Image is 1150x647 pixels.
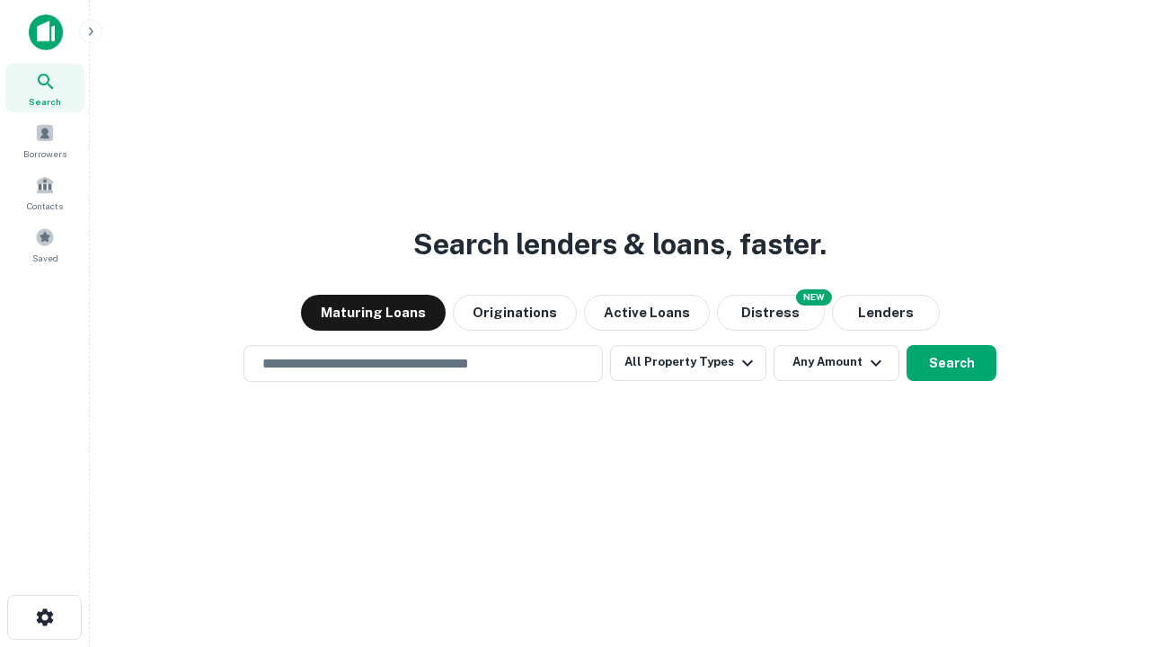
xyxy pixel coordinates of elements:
button: Search distressed loans with lien and other non-mortgage details. [717,295,825,331]
button: Active Loans [584,295,710,331]
a: Saved [5,220,84,269]
div: NEW [796,289,832,306]
a: Contacts [5,168,84,217]
a: Search [5,64,84,112]
span: Borrowers [23,146,66,161]
button: Maturing Loans [301,295,446,331]
button: All Property Types [610,345,766,381]
button: Originations [453,295,577,331]
a: Borrowers [5,116,84,164]
h3: Search lenders & loans, faster. [413,223,827,266]
iframe: Chat Widget [1060,503,1150,589]
button: Any Amount [774,345,899,381]
span: Contacts [27,199,63,213]
span: Search [29,94,61,109]
span: Saved [32,251,58,265]
img: capitalize-icon.png [29,14,63,50]
button: Search [907,345,996,381]
button: Lenders [832,295,940,331]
